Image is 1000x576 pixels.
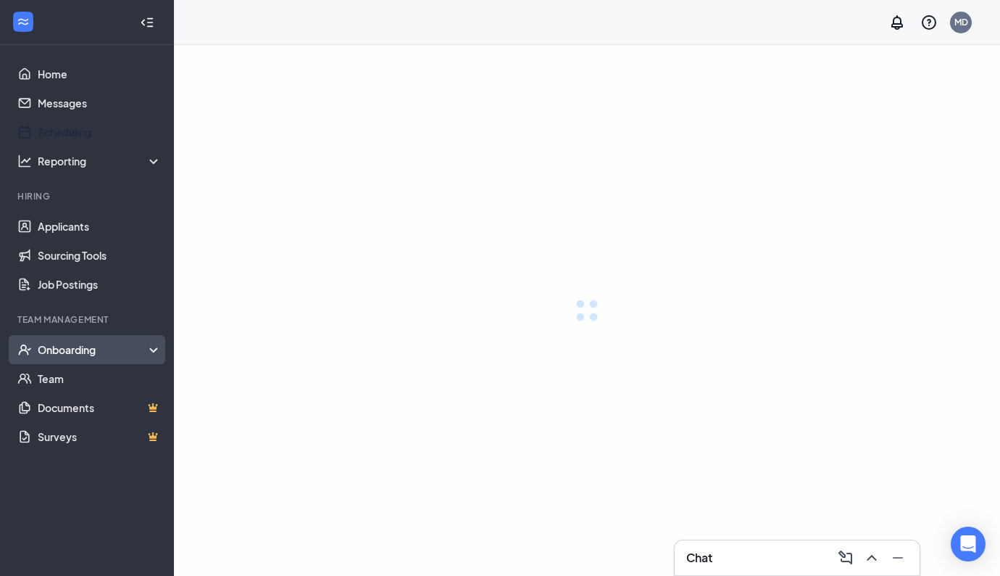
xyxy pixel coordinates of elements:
[951,527,986,561] div: Open Intercom Messenger
[920,14,938,31] svg: QuestionInfo
[16,15,30,29] svg: WorkstreamLogo
[17,342,32,357] svg: UserCheck
[140,15,154,30] svg: Collapse
[954,16,968,28] div: MD
[17,190,159,202] div: Hiring
[38,270,162,299] a: Job Postings
[38,241,162,270] a: Sourcing Tools
[38,89,162,118] a: Messages
[686,550,712,566] h3: Chat
[38,342,162,357] div: Onboarding
[837,549,854,567] svg: ComposeMessage
[889,549,907,567] svg: Minimize
[38,59,162,89] a: Home
[38,212,162,241] a: Applicants
[17,154,32,168] svg: Analysis
[859,546,882,569] button: ChevronUp
[833,546,856,569] button: ComposeMessage
[38,118,162,147] a: Scheduling
[38,154,162,168] div: Reporting
[38,393,162,422] a: DocumentsCrown
[38,422,162,451] a: SurveysCrown
[888,14,906,31] svg: Notifications
[17,313,159,326] div: Team Management
[863,549,880,567] svg: ChevronUp
[38,364,162,393] a: Team
[885,546,908,569] button: Minimize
